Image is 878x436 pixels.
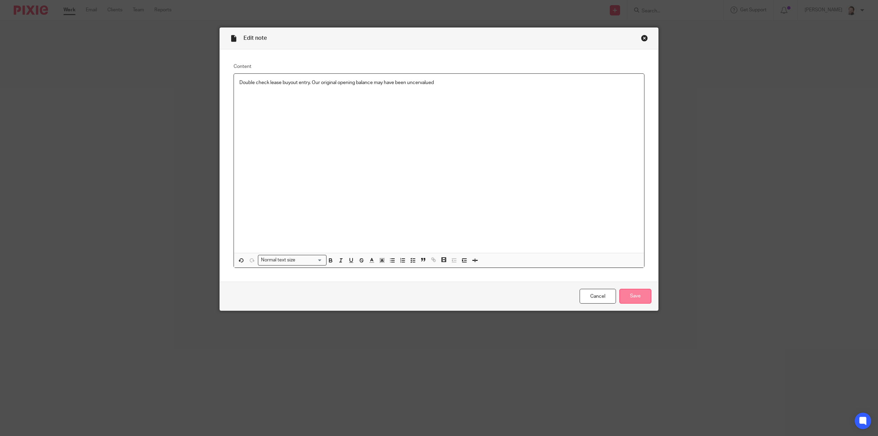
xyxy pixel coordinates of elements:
input: Save [619,289,651,304]
span: Normal text size [260,257,297,264]
div: Search for option [258,255,327,266]
div: Close this dialog window [641,35,648,42]
span: Edit note [244,35,267,41]
label: Content [234,63,644,70]
a: Cancel [580,289,616,304]
input: Search for option [298,257,322,264]
p: Double check lease buyout entry. Our original opening balance may have been uncervalued [239,79,639,86]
